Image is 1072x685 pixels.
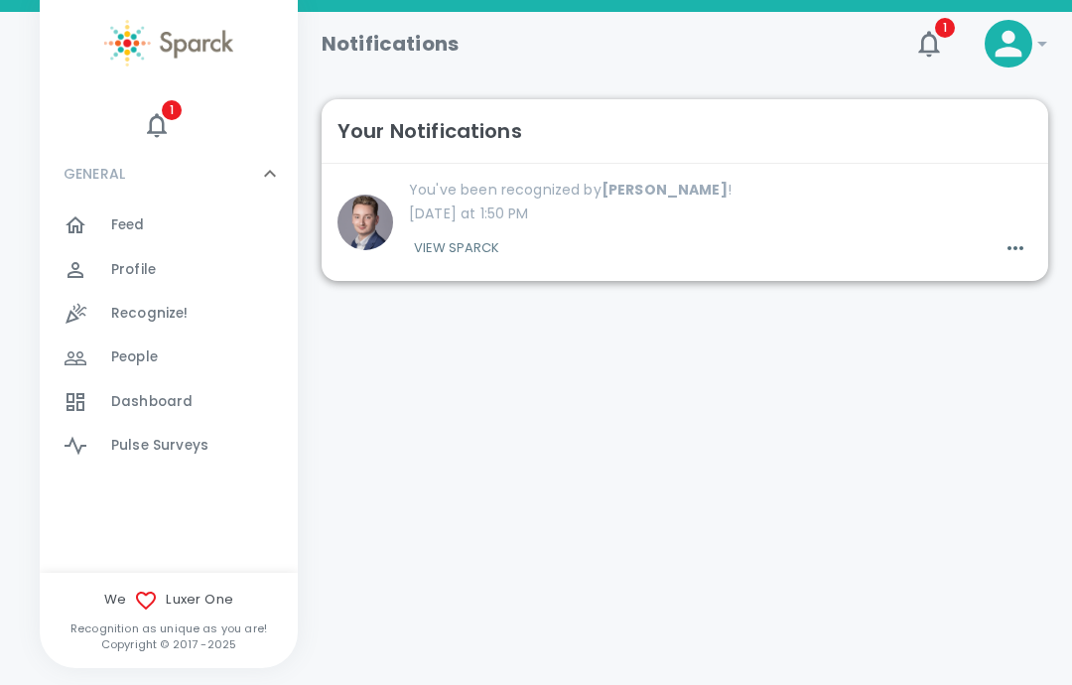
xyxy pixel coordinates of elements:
[40,248,298,292] a: Profile
[138,106,176,144] button: 1
[111,260,156,280] span: Profile
[40,380,298,424] a: Dashboard
[602,180,728,200] b: [PERSON_NAME]
[111,304,189,324] span: Recognize!
[337,195,393,250] img: blob
[40,620,298,636] p: Recognition as unique as you are!
[111,436,208,456] span: Pulse Surveys
[162,100,182,120] span: 1
[40,204,298,476] div: GENERAL
[409,231,504,265] button: View Sparck
[111,347,158,367] span: People
[40,636,298,652] p: Copyright © 2017 - 2025
[409,204,1032,223] p: [DATE] at 1:50 PM
[40,336,298,379] a: People
[40,589,298,613] span: We Luxer One
[409,180,1032,200] p: You've been recognized by !
[337,115,522,147] h6: Your Notifications
[64,164,125,184] p: GENERAL
[40,144,298,204] div: GENERAL
[40,292,298,336] a: Recognize!
[104,20,233,67] img: Sparck logo
[40,204,298,247] a: Feed
[40,424,298,468] a: Pulse Surveys
[40,20,298,67] a: Sparck logo
[111,392,193,412] span: Dashboard
[111,215,145,235] span: Feed
[935,18,955,38] span: 1
[322,28,459,60] h1: Notifications
[905,20,953,68] button: 1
